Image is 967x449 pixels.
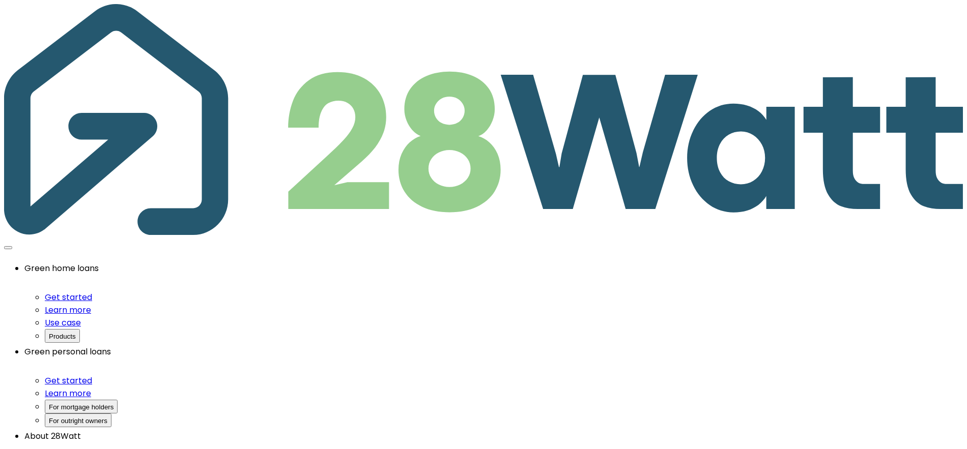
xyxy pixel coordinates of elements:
[45,400,118,413] button: For mortgage holders
[4,246,12,249] button: Toggle navigation
[24,262,99,274] a: Green home loans
[45,317,81,328] a: Use case
[45,387,91,399] a: Learn more
[24,346,111,357] a: Green personal loans
[45,375,92,386] a: Get started
[24,430,81,442] a: About 28Watt
[4,4,963,235] img: 28Watt
[45,291,92,303] a: Get started
[45,304,91,316] a: Learn more
[45,413,111,427] button: For outright owners
[45,329,80,343] button: Products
